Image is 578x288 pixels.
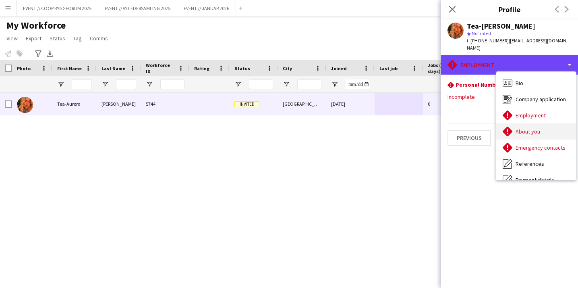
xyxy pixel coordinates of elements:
[456,81,504,88] h3: Personal Number
[326,93,375,115] div: [DATE]
[496,140,576,156] div: Emergency contacts
[26,35,41,42] span: Export
[472,30,491,36] span: Not rated
[516,112,546,119] span: Employment
[97,93,141,115] div: [PERSON_NAME]
[283,81,290,88] button: Open Filter Menu
[447,130,491,146] button: Previous
[278,93,326,115] div: [GEOGRAPHIC_DATA]
[516,96,566,103] span: Company application
[467,23,535,30] div: Tea-[PERSON_NAME]
[467,38,509,44] span: t. [PHONE_NUMBER]
[160,79,184,89] input: Workforce ID Filter Input
[234,65,250,71] span: Status
[45,49,55,58] app-action-btn: Export XLSX
[3,33,21,44] a: View
[146,81,153,88] button: Open Filter Menu
[516,128,540,135] span: About you
[441,55,578,75] div: Employment
[496,91,576,107] div: Company application
[90,35,108,42] span: Comms
[70,33,85,44] a: Tag
[57,65,82,71] span: First Name
[516,79,523,87] span: Bio
[234,81,242,88] button: Open Filter Menu
[297,79,321,89] input: City Filter Input
[194,65,209,71] span: Rating
[33,49,43,58] app-action-btn: Advanced filters
[331,81,338,88] button: Open Filter Menu
[423,93,475,115] div: 0
[116,79,136,89] input: Last Name Filter Input
[73,35,82,42] span: Tag
[102,81,109,88] button: Open Filter Menu
[17,97,33,113] img: Tea-Aurora Auli-løkken
[50,35,65,42] span: Status
[23,33,45,44] a: Export
[141,93,189,115] div: 5744
[72,79,92,89] input: First Name Filter Input
[6,35,18,42] span: View
[379,65,398,71] span: Last job
[234,101,259,107] span: Invited
[496,123,576,140] div: About you
[57,81,64,88] button: Open Filter Menu
[428,62,461,74] span: Jobs (last 90 days)
[441,4,578,15] h3: Profile
[496,172,576,188] div: Payment details
[17,65,31,71] span: Photo
[283,65,292,71] span: City
[146,62,175,74] span: Workforce ID
[516,160,544,167] span: References
[467,38,569,51] span: | [EMAIL_ADDRESS][DOMAIN_NAME]
[17,0,98,16] button: EVENT // COOP BYGGFORUM 2025
[346,79,370,89] input: Joined Filter Input
[496,107,576,123] div: Employment
[249,79,273,89] input: Status Filter Input
[447,93,572,100] div: Incomplete
[516,144,566,151] span: Emergency contacts
[98,0,177,16] button: EVENT // VY LEDERSAMLING 2025
[177,0,236,16] button: EVENT // JANUAR 2026
[516,176,554,184] span: Payment details
[496,75,576,91] div: Bio
[102,65,125,71] span: Last Name
[46,33,68,44] a: Status
[331,65,347,71] span: Joined
[52,93,97,115] div: Tea-Aurora
[87,33,111,44] a: Comms
[496,156,576,172] div: References
[6,19,66,31] span: My Workforce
